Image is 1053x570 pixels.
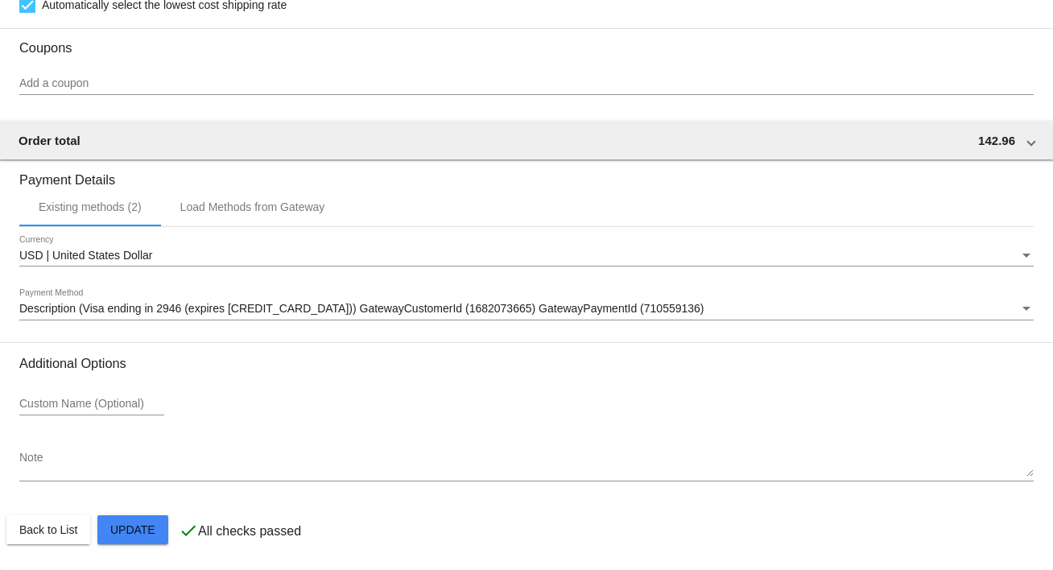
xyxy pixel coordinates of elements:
button: Back to List [6,515,90,544]
input: Custom Name (Optional) [19,398,164,411]
div: Existing methods (2) [39,200,142,213]
div: Load Methods from Gateway [180,200,325,213]
span: Back to List [19,523,77,536]
h3: Coupons [19,28,1034,56]
input: Add a coupon [19,77,1034,90]
h3: Additional Options [19,356,1034,371]
h3: Payment Details [19,160,1034,188]
mat-icon: check [179,521,198,540]
mat-select: Payment Method [19,303,1034,316]
mat-select: Currency [19,250,1034,262]
span: Update [110,523,155,536]
p: All checks passed [198,524,301,539]
span: USD | United States Dollar [19,249,152,262]
button: Update [97,515,168,544]
span: Description (Visa ending in 2946 (expires [CREDIT_CARD_DATA])) GatewayCustomerId (1682073665) Gat... [19,302,704,315]
span: 142.96 [978,134,1015,147]
span: Order total [19,134,81,147]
